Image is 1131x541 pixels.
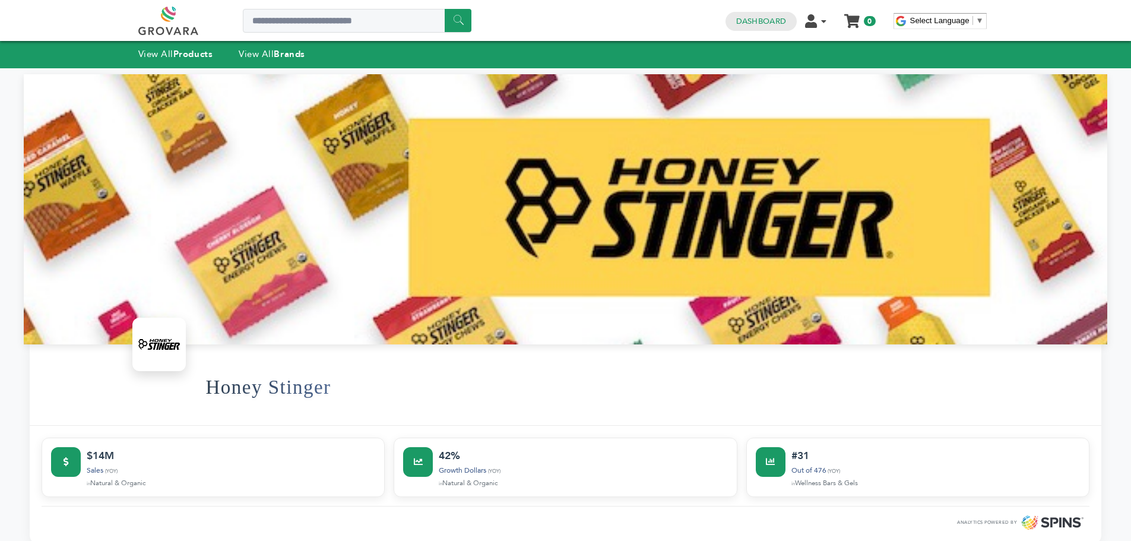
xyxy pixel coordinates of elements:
div: Sales [87,465,375,476]
div: Wellness Bars & Gels [791,478,1080,488]
strong: Brands [274,48,305,60]
a: My Cart [845,11,858,23]
div: #31 [791,447,1080,464]
span: in [439,480,442,487]
a: Dashboard [736,16,786,27]
div: $14M [87,447,375,464]
input: Search a product or brand... [243,9,471,33]
div: Natural & Organic [87,478,375,488]
span: 0 [864,16,875,26]
div: 42% [439,447,727,464]
a: Select Language​ [910,16,984,25]
span: (YOY) [105,467,118,474]
div: Growth Dollars [439,465,727,476]
div: Natural & Organic [439,478,727,488]
span: ANALYTICS POWERED BY [957,519,1017,526]
span: ▼ [976,16,984,25]
strong: Products [173,48,213,60]
span: (YOY) [488,467,500,474]
span: in [791,480,795,487]
a: View AllProducts [138,48,213,60]
span: (YOY) [828,467,840,474]
span: in [87,480,90,487]
h1: Honey Stinger [206,358,331,416]
img: SPINS [1022,515,1084,530]
img: Honey Stinger Logo [135,321,183,368]
div: Out of 476 [791,465,1080,476]
a: View AllBrands [239,48,305,60]
span: Select Language [910,16,970,25]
